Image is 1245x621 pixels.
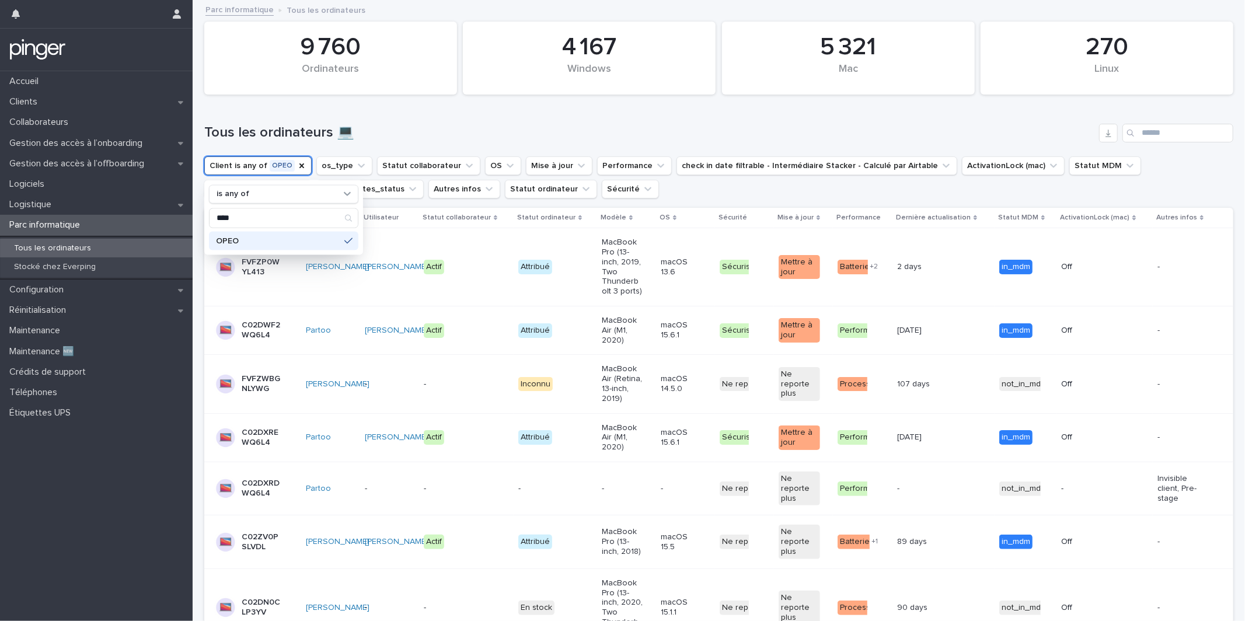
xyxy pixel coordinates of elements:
div: Linux [1000,63,1213,88]
div: Ne reporte plus [720,535,784,549]
p: Tous les ordinateurs [5,243,100,253]
div: not_in_mdm [999,377,1049,392]
p: macOS 15.1.1 [661,598,702,617]
p: - [365,379,406,389]
button: malwarebytes_status [316,180,424,198]
button: os_type [316,156,372,175]
a: Partoo [306,484,331,494]
p: macOS 13.6 [661,257,702,277]
p: - [1157,432,1199,442]
p: 2 days [897,260,924,272]
div: 9 760 [224,33,437,62]
div: Performant [838,482,884,496]
button: Statut ordinateur [505,180,597,198]
p: C02DXREWQ6L4 [242,428,283,448]
p: C02DN0CLP3YV [242,598,283,617]
tr: C02DWF2WQ6L4Partoo [PERSON_NAME] ActifAttribuéMacBook Air (M1, 2020)macOS 15.6.1SécuriséMettre à ... [204,306,1233,354]
div: Attribué [518,430,552,445]
div: Ne reporte plus [779,525,820,559]
div: Attribué [518,535,552,549]
div: in_mdm [999,323,1033,338]
p: - [1061,484,1103,494]
button: Sécurité [602,180,659,198]
p: - [602,484,643,494]
a: [PERSON_NAME] [365,537,428,547]
p: Maintenance [5,325,69,336]
div: Ne reporte plus [720,377,784,392]
p: MacBook Air (Retina, 13-inch, 2019) [602,364,643,403]
p: Étiquettes UPS [5,407,80,418]
p: Statut ordinateur [517,211,576,224]
p: Off [1061,432,1103,442]
span: + 1 [872,538,878,545]
button: Statut collaborateur [377,156,480,175]
p: Gestion des accès à l’onboarding [5,138,152,149]
div: Actif [424,430,444,445]
p: - [1157,537,1199,547]
tr: C02DXREWQ6L4Partoo [PERSON_NAME] ActifAttribuéMacBook Air (M1, 2020)macOS 15.6.1SécuriséMettre à ... [204,413,1233,462]
div: Mettre à jour [779,425,820,450]
div: Ne reporte plus [779,472,820,505]
div: Sécurisé [720,323,758,338]
button: check in date filtrable - Intermédiaire Stacker - Calculé par Airtable [676,156,957,175]
p: macOS 15.6.1 [661,428,702,448]
a: [PERSON_NAME] [365,262,428,272]
p: 90 days [897,601,930,613]
div: Windows [483,63,696,88]
div: Actif [424,323,444,338]
p: - [897,482,902,494]
div: Attribué [518,323,552,338]
div: Ordinateurs [224,63,437,88]
button: ActivationLock (mac) [962,156,1065,175]
div: Mettre à jour [779,318,820,343]
div: 270 [1000,33,1213,62]
p: - [1157,603,1199,613]
button: Performance [597,156,672,175]
div: 4 167 [483,33,696,62]
h1: Tous les ordinateurs 💻 [204,124,1094,141]
tr: C02ZV0PSLVDL[PERSON_NAME] [PERSON_NAME] ActifAttribuéMacBook Pro (13-inch, 2018)macOS 15.5Ne repo... [204,515,1233,568]
p: 89 days [897,535,929,547]
p: OPEO [216,236,340,245]
p: Modèle [601,211,626,224]
p: MacBook Air (M1, 2020) [602,423,643,452]
p: - [1157,379,1199,389]
a: [PERSON_NAME] [365,326,428,336]
a: [PERSON_NAME] [306,379,369,389]
p: [DATE] [897,430,924,442]
p: - [518,484,560,494]
p: - [661,484,702,494]
div: in_mdm [999,535,1033,549]
input: Search [210,208,358,227]
p: Sécurité [719,211,747,224]
p: Parc informatique [5,219,89,231]
button: OS [485,156,521,175]
p: Off [1061,326,1103,336]
p: Mise à jour [777,211,814,224]
p: - [1157,326,1199,336]
div: Sécurisé [720,430,758,445]
p: Maintenance 🆕 [5,346,83,357]
div: Ne reporte plus [779,367,820,401]
div: En stock [518,601,555,615]
a: Parc informatique [205,2,274,16]
p: Configuration [5,284,73,295]
p: Invisible client, Pre-stage [1157,474,1199,503]
button: Autres infos [428,180,500,198]
p: Accueil [5,76,48,87]
a: [PERSON_NAME] [306,262,369,272]
div: in_mdm [999,260,1033,274]
p: Dernière actualisation [896,211,971,224]
div: Inconnu [518,377,553,392]
p: is any of [217,189,249,199]
div: Search [209,208,358,228]
p: Statut MDM [998,211,1038,224]
p: FVFZWBGNLYWG [242,374,283,394]
p: Off [1061,537,1103,547]
p: OS [660,211,670,224]
div: Actif [424,260,444,274]
input: Search [1122,124,1233,142]
p: Off [1061,603,1103,613]
p: ActivationLock (mac) [1060,211,1129,224]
